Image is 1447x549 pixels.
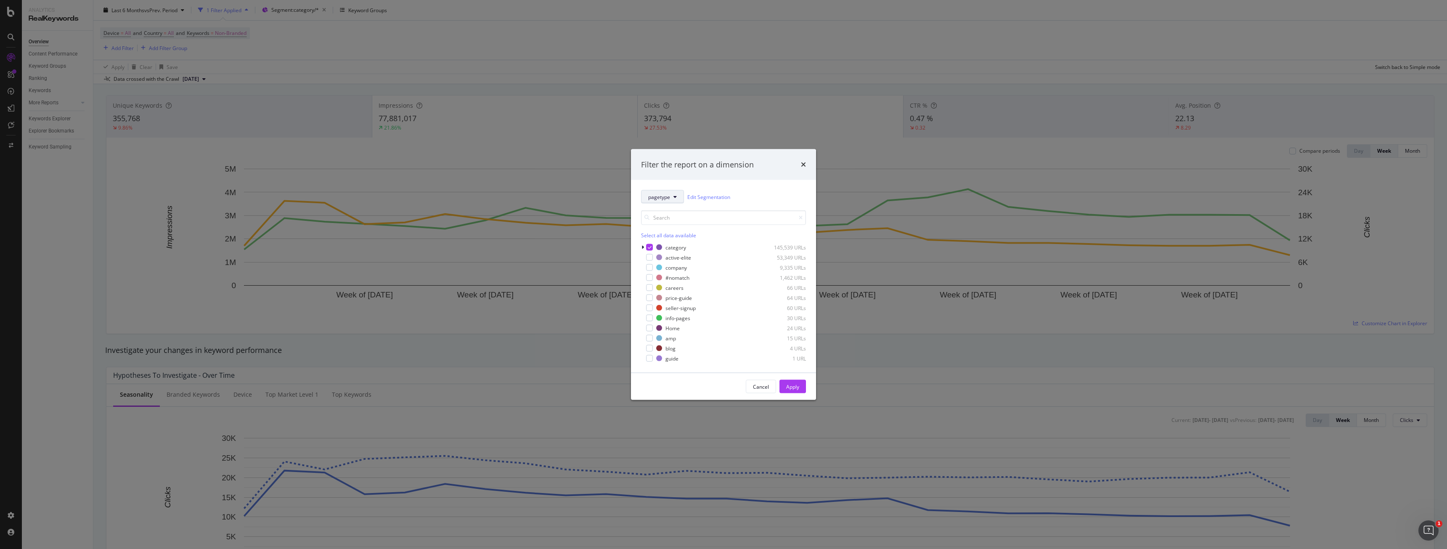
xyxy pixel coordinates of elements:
[746,380,776,393] button: Cancel
[648,193,670,200] span: pagetype
[765,254,806,261] div: 53,349 URLs
[765,324,806,332] div: 24 URLs
[765,304,806,311] div: 60 URLs
[765,355,806,362] div: 1 URL
[665,345,676,352] div: blog
[801,159,806,170] div: times
[765,334,806,342] div: 15 URLs
[641,210,806,225] input: Search
[665,304,696,311] div: seller-signup
[665,324,680,332] div: Home
[786,383,799,390] div: Apply
[641,159,754,170] div: Filter the report on a dimension
[765,284,806,291] div: 66 URLs
[665,254,691,261] div: active-elite
[641,190,684,204] button: pagetype
[665,264,687,271] div: company
[765,244,806,251] div: 145,539 URLs
[641,232,806,239] div: Select all data available
[687,192,730,201] a: Edit Segmentation
[665,284,684,291] div: careers
[765,264,806,271] div: 9,335 URLs
[631,149,816,400] div: modal
[765,294,806,301] div: 64 URLs
[753,383,769,390] div: Cancel
[779,380,806,393] button: Apply
[665,334,676,342] div: amp
[665,355,678,362] div: guide
[765,274,806,281] div: 1,462 URLs
[665,294,692,301] div: price-guide
[765,314,806,321] div: 30 URLs
[665,314,690,321] div: info-pages
[665,244,686,251] div: category
[765,345,806,352] div: 4 URLs
[665,274,689,281] div: #nomatch
[1418,520,1439,541] iframe: Intercom live chat
[1436,520,1442,527] span: 1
